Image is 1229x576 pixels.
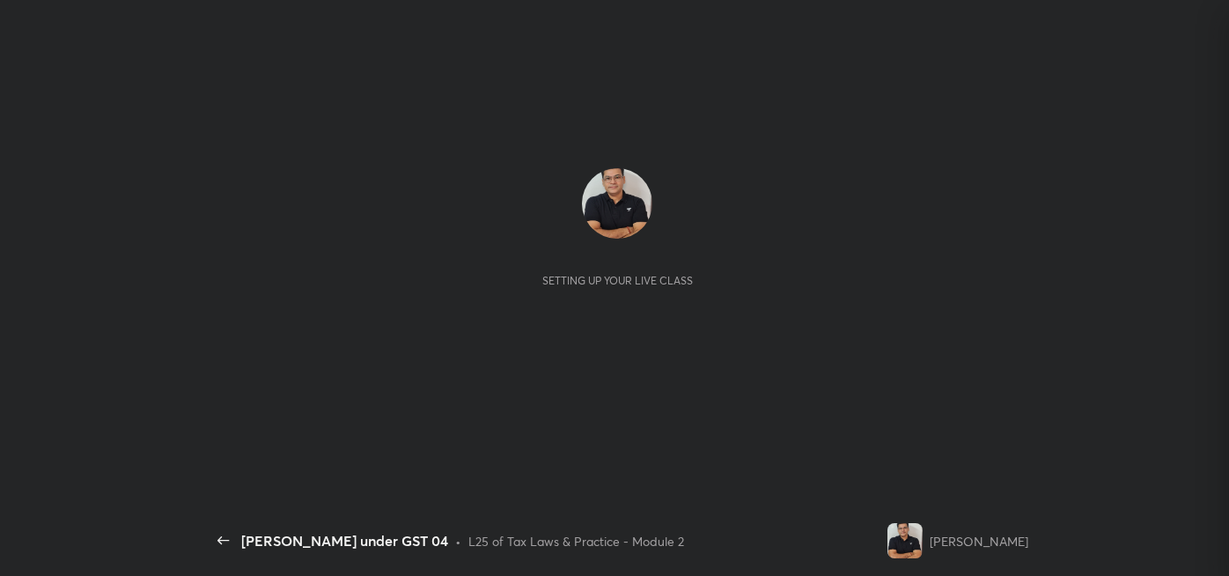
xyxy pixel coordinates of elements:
[241,530,448,551] div: [PERSON_NAME] under GST 04
[542,274,693,287] div: Setting up your live class
[887,523,923,558] img: b39993aebf164fab8485bba4b37b2762.jpg
[930,532,1028,550] div: [PERSON_NAME]
[468,532,684,550] div: L25 of Tax Laws & Practice - Module 2
[582,168,652,239] img: b39993aebf164fab8485bba4b37b2762.jpg
[455,532,461,550] div: •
